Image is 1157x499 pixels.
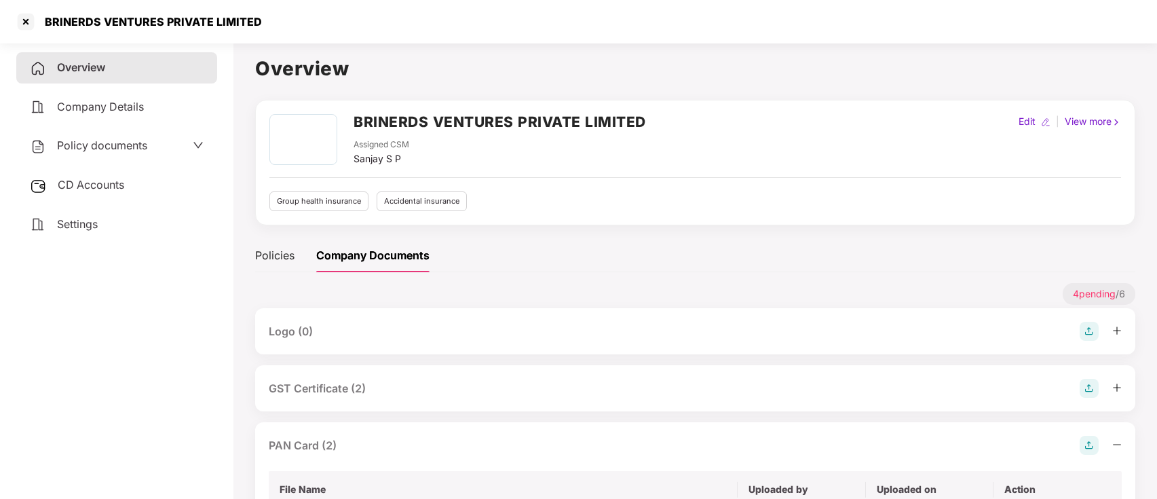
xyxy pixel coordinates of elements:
[1112,440,1122,449] span: minus
[1080,436,1099,455] img: svg+xml;base64,PHN2ZyB4bWxucz0iaHR0cDovL3d3dy53My5vcmcvMjAwMC9zdmciIHdpZHRoPSIyOCIgaGVpZ2h0PSIyOC...
[1073,288,1116,299] span: 4 pending
[377,191,467,211] div: Accidental insurance
[269,191,368,211] div: Group health insurance
[57,217,98,231] span: Settings
[1112,117,1121,127] img: rightIcon
[1112,383,1122,392] span: plus
[30,138,46,155] img: svg+xml;base64,PHN2ZyB4bWxucz0iaHR0cDovL3d3dy53My5vcmcvMjAwMC9zdmciIHdpZHRoPSIyNCIgaGVpZ2h0PSIyNC...
[1041,117,1050,127] img: editIcon
[37,15,262,29] div: BRINERDS VENTURES PRIVATE LIMITED
[30,217,46,233] img: svg+xml;base64,PHN2ZyB4bWxucz0iaHR0cDovL3d3dy53My5vcmcvMjAwMC9zdmciIHdpZHRoPSIyNCIgaGVpZ2h0PSIyNC...
[57,60,105,74] span: Overview
[269,380,366,397] div: GST Certificate (2)
[1016,114,1038,129] div: Edit
[1080,379,1099,398] img: svg+xml;base64,PHN2ZyB4bWxucz0iaHR0cDovL3d3dy53My5vcmcvMjAwMC9zdmciIHdpZHRoPSIyOCIgaGVpZ2h0PSIyOC...
[193,140,204,151] span: down
[255,247,295,264] div: Policies
[58,178,124,191] span: CD Accounts
[30,60,46,77] img: svg+xml;base64,PHN2ZyB4bWxucz0iaHR0cDovL3d3dy53My5vcmcvMjAwMC9zdmciIHdpZHRoPSIyNCIgaGVpZ2h0PSIyNC...
[354,151,409,166] div: Sanjay S P
[269,323,313,340] div: Logo (0)
[354,138,409,151] div: Assigned CSM
[57,100,144,113] span: Company Details
[316,247,430,264] div: Company Documents
[30,178,47,194] img: svg+xml;base64,PHN2ZyB3aWR0aD0iMjUiIGhlaWdodD0iMjQiIHZpZXdCb3g9IjAgMCAyNSAyNCIgZmlsbD0ibm9uZSIgeG...
[255,54,1135,84] h1: Overview
[1112,326,1122,335] span: plus
[269,437,337,454] div: PAN Card (2)
[30,99,46,115] img: svg+xml;base64,PHN2ZyB4bWxucz0iaHR0cDovL3d3dy53My5vcmcvMjAwMC9zdmciIHdpZHRoPSIyNCIgaGVpZ2h0PSIyNC...
[354,111,646,133] h2: BRINERDS VENTURES PRIVATE LIMITED
[1063,283,1135,305] p: / 6
[1062,114,1124,129] div: View more
[1080,322,1099,341] img: svg+xml;base64,PHN2ZyB4bWxucz0iaHR0cDovL3d3dy53My5vcmcvMjAwMC9zdmciIHdpZHRoPSIyOCIgaGVpZ2h0PSIyOC...
[57,138,147,152] span: Policy documents
[1053,114,1062,129] div: |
